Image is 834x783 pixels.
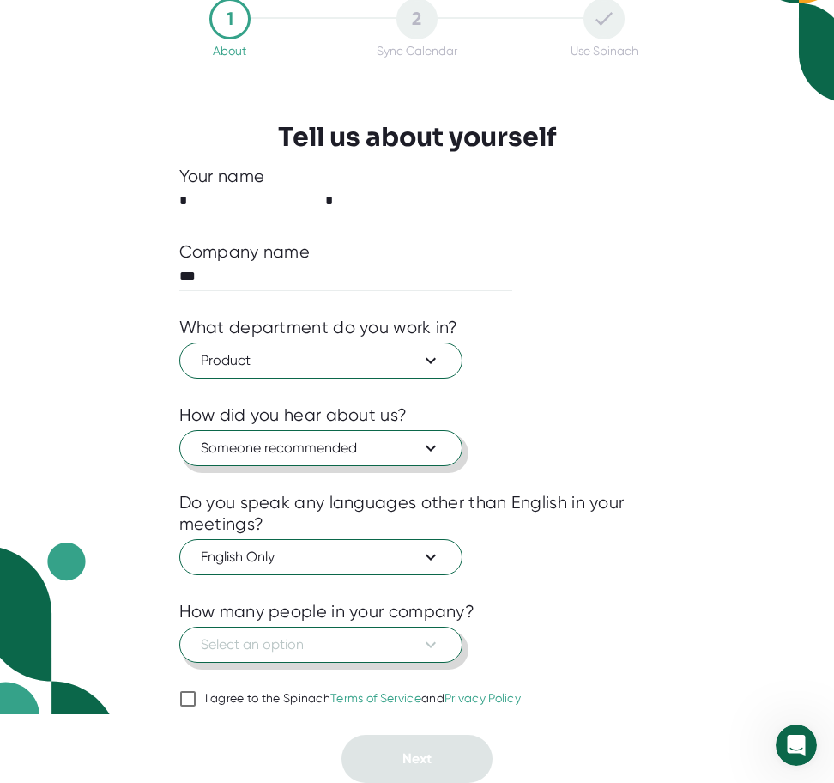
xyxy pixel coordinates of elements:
iframe: Intercom live chat [776,725,817,766]
a: Terms of Service [330,691,421,705]
div: About [213,44,246,58]
div: I agree to the Spinach and [205,691,522,707]
div: Company name [179,241,311,263]
button: Someone recommended [179,430,462,466]
button: Select an option [179,627,462,663]
button: Product [179,343,462,379]
a: Privacy Policy [444,691,521,705]
button: Next [341,735,493,783]
div: Sync Calendar [377,44,457,58]
span: Product [201,350,441,371]
div: Do you speak any languages other than English in your meetings? [179,492,656,535]
button: English Only [179,539,462,575]
div: How did you hear about us? [179,404,408,426]
div: How many people in your company? [179,601,475,622]
div: Use Spinach [571,44,638,58]
span: Someone recommended [201,438,441,458]
span: Next [402,750,432,767]
div: Your name [179,166,656,187]
span: Select an option [201,634,441,655]
span: English Only [201,547,441,568]
h3: Tell us about yourself [278,122,556,153]
div: What department do you work in? [179,317,458,338]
